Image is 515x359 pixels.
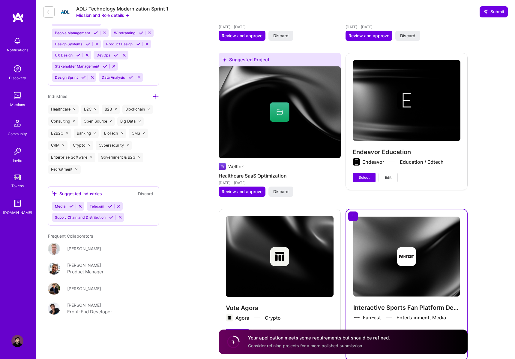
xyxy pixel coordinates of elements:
[48,262,159,275] a: User Avatar[PERSON_NAME]Product Manager
[48,105,79,114] div: Healthcare
[55,53,73,57] span: UX Design
[73,108,76,111] i: icon Close
[14,175,21,180] img: tokens
[90,75,94,80] i: Reject
[48,153,95,162] div: Enterprise Software
[400,33,415,39] span: Discard
[88,144,91,147] i: icon Close
[62,144,64,147] i: icon Close
[48,117,78,126] div: Consulting
[76,6,169,12] div: ADL: Technology Modernization Sprint 1
[48,165,81,174] div: Recruitment
[48,283,159,295] a: User Avatar[PERSON_NAME]
[110,120,112,123] i: icon Close
[116,204,121,208] i: Reject
[11,197,23,209] img: guide book
[219,180,341,186] div: [DATE] - [DATE]
[48,243,60,255] img: User Avatar
[346,31,392,41] button: Review and approve
[102,31,107,35] i: Reject
[108,204,112,208] i: Accept
[55,215,106,220] span: Supply Chain and Distribution
[12,12,24,23] img: logo
[11,35,23,47] img: bell
[117,117,144,126] div: Big Data
[94,108,97,111] i: icon Close
[363,314,446,321] div: FanFest Entertainment, Media
[106,42,133,46] span: Product Design
[139,31,143,35] i: Accept
[359,175,370,180] span: Select
[70,141,94,150] div: Crypto
[248,335,390,341] h4: Your application meets some requirements but should be refined.
[148,108,150,111] i: icon Close
[395,31,420,41] button: Discard
[10,335,25,347] a: User Avatar
[67,268,104,275] div: Product Manager
[52,190,102,197] div: Suggested industries
[136,42,141,46] i: Accept
[483,9,504,15] span: Submit
[114,31,135,35] span: Wireframing
[52,191,57,196] i: icon SuggestedTeams
[94,132,96,135] i: icon Close
[109,215,114,220] i: Accept
[48,302,159,315] a: User Avatar[PERSON_NAME]Front-End Developer
[48,94,67,99] span: Industries
[248,343,363,348] span: Consider refining projects for a more polished submission.
[7,47,28,53] div: Notifications
[385,175,391,180] span: Edit
[219,187,265,197] button: Review and approve
[114,53,118,57] i: Accept
[101,129,126,138] div: BioTech
[103,64,107,68] i: Accept
[353,304,460,312] h4: Interactive Sports Fan Platform Development
[219,163,226,170] img: Company logo
[268,187,293,197] button: Discard
[219,172,341,180] h4: Healthcare SaaS Optimization
[145,42,149,46] i: Reject
[112,64,116,68] i: Reject
[11,183,24,189] div: Tokens
[48,283,60,295] img: User Avatar
[102,75,125,80] span: Data Analysis
[10,116,25,131] img: Community
[118,215,122,220] i: Reject
[8,131,27,137] div: Community
[67,285,101,292] div: [PERSON_NAME]
[48,263,60,275] img: User Avatar
[353,217,460,297] img: cover
[85,53,89,57] i: Reject
[219,31,265,41] button: Review and approve
[55,31,90,35] span: People Management
[228,163,244,170] div: Welltok
[55,75,78,80] span: Design Sprint
[59,6,71,18] img: Company Logo
[48,233,93,239] span: Frequent Collaborators
[273,189,289,195] span: Discard
[379,173,398,182] button: Edit
[94,42,99,46] i: Reject
[129,129,148,138] div: CMS
[48,303,60,315] img: User Avatar
[353,314,361,321] img: Company logo
[55,64,99,68] span: Stakeholder Management
[143,132,145,135] i: icon Close
[128,75,133,80] i: Accept
[48,129,71,138] div: B2B2C
[219,66,341,158] img: cover
[480,6,508,17] button: Submit
[219,53,341,69] div: Suggested Project
[69,204,74,208] i: Accept
[115,108,117,111] i: icon Close
[86,42,90,46] i: Accept
[483,9,488,14] i: icon SendLight
[98,153,144,162] div: Government & B2G
[76,53,81,57] i: Accept
[102,105,120,114] div: B2B
[11,335,23,347] img: User Avatar
[353,323,460,344] div: Matched on Node.js and Vue.js
[346,24,468,30] div: [DATE] - [DATE]
[222,33,262,39] span: Review and approve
